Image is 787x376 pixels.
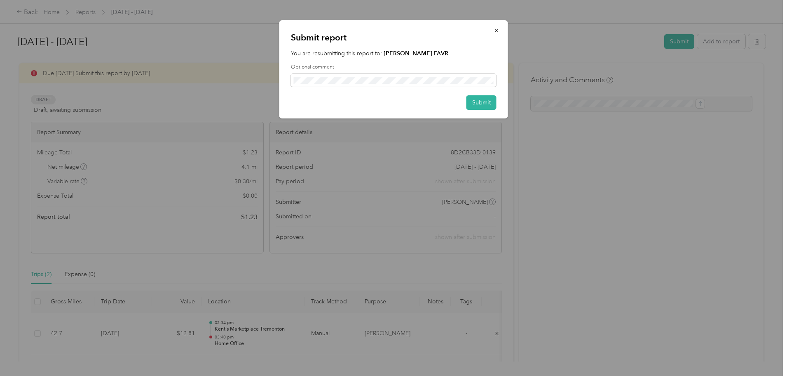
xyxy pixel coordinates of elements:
[741,330,787,376] iframe: Everlance-gr Chat Button Frame
[466,95,497,110] button: Submit
[291,32,497,43] p: Submit report
[384,50,448,57] strong: [PERSON_NAME] FAVR
[291,64,497,71] label: Optional comment
[291,49,497,58] p: You are resubmitting this report to:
